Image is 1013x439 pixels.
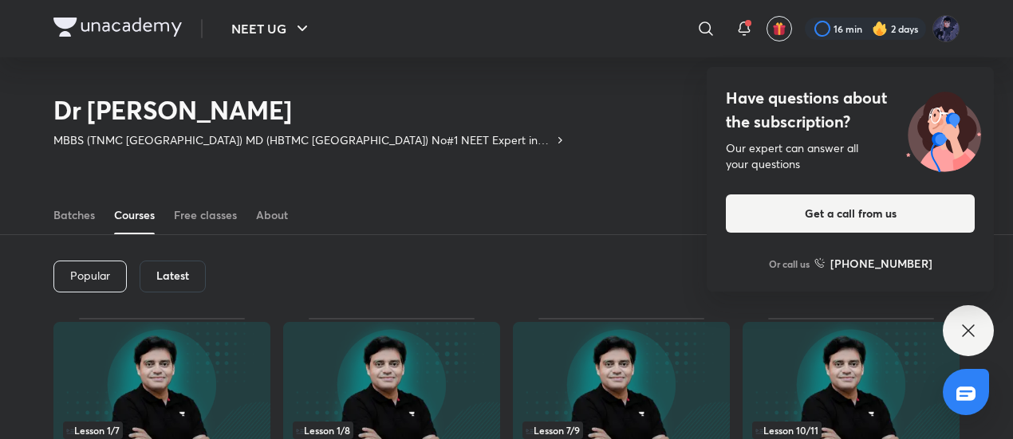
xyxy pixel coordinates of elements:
[522,421,720,439] div: left
[66,425,120,435] span: Lesson 1 / 7
[70,269,110,282] p: Popular
[814,255,932,272] a: [PHONE_NUMBER]
[752,421,950,439] div: infosection
[63,421,261,439] div: infocontainer
[752,421,950,439] div: infocontainer
[767,16,792,41] button: avatar
[872,21,888,37] img: streak
[296,425,350,435] span: Lesson 1 / 8
[53,207,95,223] div: Batches
[53,196,95,234] a: Batches
[256,207,288,223] div: About
[222,13,321,45] button: NEET UG
[53,18,182,37] img: Company Logo
[256,196,288,234] a: About
[726,140,975,172] div: Our expert can answer all your questions
[526,425,580,435] span: Lesson 7 / 9
[522,421,720,439] div: infosection
[726,86,975,134] h4: Have questions about the subscription?
[522,421,720,439] div: infocontainer
[293,421,491,439] div: left
[752,421,950,439] div: left
[932,15,960,42] img: Mayank Singh
[893,86,994,172] img: ttu_illustration_new.svg
[63,421,261,439] div: infosection
[293,421,491,439] div: infocontainer
[53,94,566,126] h2: Dr [PERSON_NAME]
[53,18,182,41] a: Company Logo
[53,132,554,148] p: MBBS (TNMC [GEOGRAPHIC_DATA]) MD (HBTMC [GEOGRAPHIC_DATA]) No#1 NEET Expert in [GEOGRAPHIC_DATA] ...
[726,194,975,233] button: Get a call from us
[755,425,818,435] span: Lesson 10 / 11
[174,196,237,234] a: Free classes
[114,196,155,234] a: Courses
[156,269,189,282] h6: Latest
[772,22,786,36] img: avatar
[63,421,261,439] div: left
[830,255,932,272] h6: [PHONE_NUMBER]
[174,207,237,223] div: Free classes
[114,207,155,223] div: Courses
[769,257,810,271] p: Or call us
[293,421,491,439] div: infosection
